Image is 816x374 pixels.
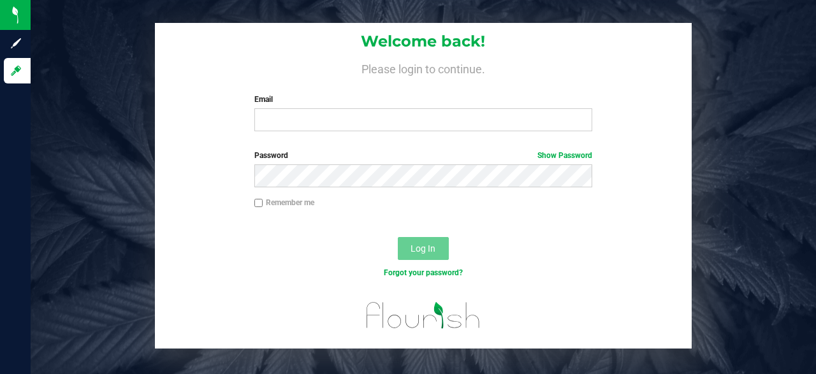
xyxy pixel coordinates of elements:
[398,237,449,260] button: Log In
[254,151,288,160] span: Password
[537,151,592,160] a: Show Password
[254,197,314,208] label: Remember me
[411,243,435,254] span: Log In
[155,33,691,50] h1: Welcome back!
[155,61,691,76] h4: Please login to continue.
[356,292,490,338] img: flourish_logo.svg
[10,37,22,50] inline-svg: Sign up
[10,64,22,77] inline-svg: Log in
[254,199,263,208] input: Remember me
[384,268,463,277] a: Forgot your password?
[254,94,593,105] label: Email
